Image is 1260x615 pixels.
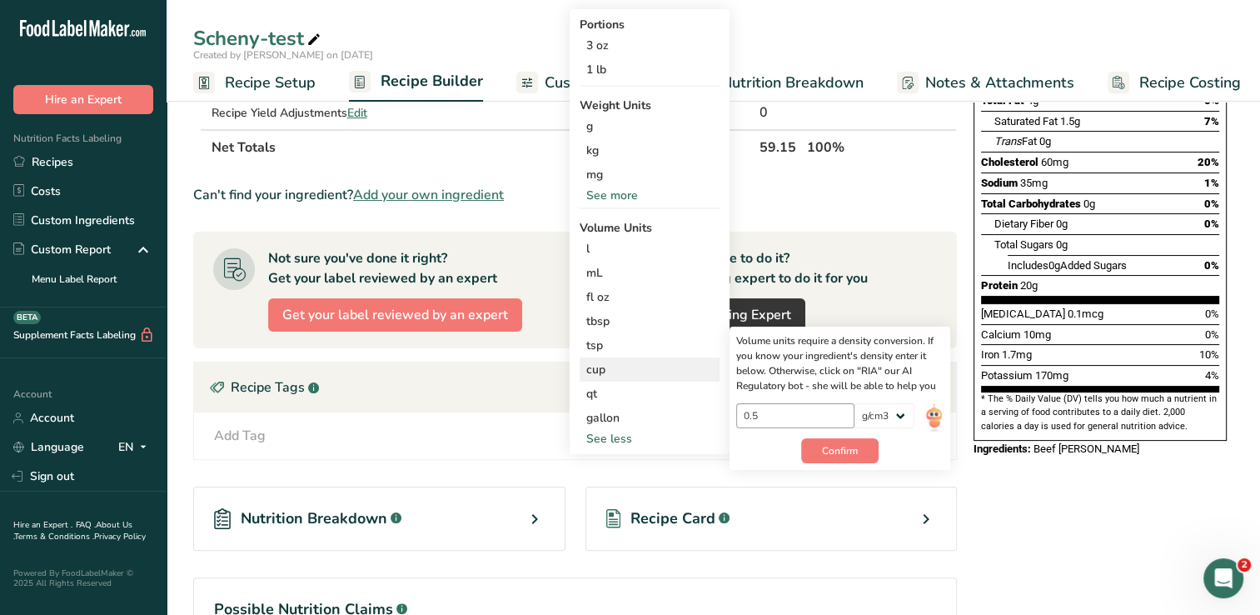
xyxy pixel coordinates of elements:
[586,240,713,257] div: l
[756,129,804,164] th: 59.15
[353,185,504,205] span: Add your own ingredient
[1204,259,1219,272] span: 0%
[13,519,72,531] a: Hire an Expert .
[580,162,720,187] div: mg
[268,298,522,332] button: Get your label reviewed by an expert
[1002,348,1032,361] span: 1.7mg
[347,105,367,121] span: Edit
[693,64,864,102] a: Nutrition Breakdown
[801,438,879,463] button: Confirm
[1060,115,1080,127] span: 1.5g
[586,264,713,282] div: mL
[1238,558,1251,572] span: 2
[1204,115,1219,127] span: 7%
[925,72,1074,94] span: Notes & Attachments
[1068,307,1103,320] span: 0.1mcg
[924,403,943,432] img: ai-bot.1dcbe71.gif
[994,135,1022,147] i: Trans
[759,102,800,122] div: 0
[994,115,1058,127] span: Saturated Fat
[586,312,713,330] div: tbsp
[1023,328,1051,341] span: 10mg
[193,64,316,102] a: Recipe Setup
[194,362,956,412] div: Recipe Tags
[118,437,153,457] div: EN
[580,187,720,204] div: See more
[193,48,373,62] span: Created by [PERSON_NAME] on [DATE]
[13,568,153,588] div: Powered By FoodLabelMaker © 2025 All Rights Reserved
[545,72,660,94] span: Customize Label
[225,72,316,94] span: Recipe Setup
[1056,238,1068,251] span: 0g
[981,348,999,361] span: Iron
[1205,307,1219,320] span: 0%
[94,531,146,542] a: Privacy Policy
[208,129,756,164] th: Net Totals
[1203,558,1243,598] iframe: Intercom live chat
[580,219,720,237] div: Volume Units
[516,64,660,102] a: Customize Label
[1204,197,1219,210] span: 0%
[1033,442,1139,455] span: Beef [PERSON_NAME]
[1205,328,1219,341] span: 0%
[994,135,1037,147] span: Fat
[640,248,868,288] div: Don't have time to do it? Hire a labeling expert to do it for you
[1204,217,1219,230] span: 0%
[1083,197,1095,210] span: 0g
[586,361,713,378] div: cup
[76,519,96,531] a: FAQ .
[1205,369,1219,382] span: 4%
[13,432,84,462] a: Language
[349,62,483,102] a: Recipe Builder
[1020,279,1038,292] span: 20g
[13,519,132,542] a: About Us .
[981,279,1018,292] span: Protein
[736,333,944,393] div: Volume units require a density conversion. If you know your ingredient's density enter it below. ...
[974,442,1031,455] span: Ingredients:
[1041,156,1068,168] span: 60mg
[193,185,957,205] div: Can't find your ingredient?
[1035,369,1068,382] span: 170mg
[214,426,266,446] div: Add Tag
[13,311,41,324] div: BETA
[14,531,94,542] a: Terms & Conditions .
[981,197,1081,210] span: Total Carbohydrates
[13,85,153,114] button: Hire an Expert
[1139,72,1241,94] span: Recipe Costing
[736,403,855,428] input: Type your density here
[580,138,720,162] div: kg
[981,369,1033,382] span: Potassium
[994,217,1053,230] span: Dietary Fiber
[1108,64,1241,102] a: Recipe Costing
[13,241,111,258] div: Custom Report
[586,409,713,427] div: gallon
[981,156,1038,168] span: Cholesterol
[804,129,881,164] th: 100%
[981,392,1219,433] section: * The % Daily Value (DV) tells you how much a nutrient in a serving of food contributes to a dail...
[981,177,1018,189] span: Sodium
[981,328,1021,341] span: Calcium
[586,385,713,402] div: qt
[1198,156,1219,168] span: 20%
[1204,177,1219,189] span: 1%
[268,248,497,288] div: Not sure you've done it right? Get your label reviewed by an expert
[580,97,720,114] div: Weight Units
[1008,259,1127,272] span: Includes Added Sugars
[1039,135,1051,147] span: 0g
[630,507,715,530] span: Recipe Card
[381,70,483,92] span: Recipe Builder
[981,307,1065,320] span: [MEDICAL_DATA]
[212,104,477,122] div: Recipe Yield Adjustments
[580,57,720,82] div: 1 lb
[1020,177,1048,189] span: 35mg
[282,305,508,325] span: Get your label reviewed by an expert
[586,337,713,354] div: tsp
[193,23,324,53] div: Scheny-test
[1048,259,1060,272] span: 0g
[580,16,720,33] div: Portions
[580,33,720,57] div: 3 oz
[897,64,1074,102] a: Notes & Attachments
[721,72,864,94] span: Nutrition Breakdown
[580,430,720,447] div: See less
[994,238,1053,251] span: Total Sugars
